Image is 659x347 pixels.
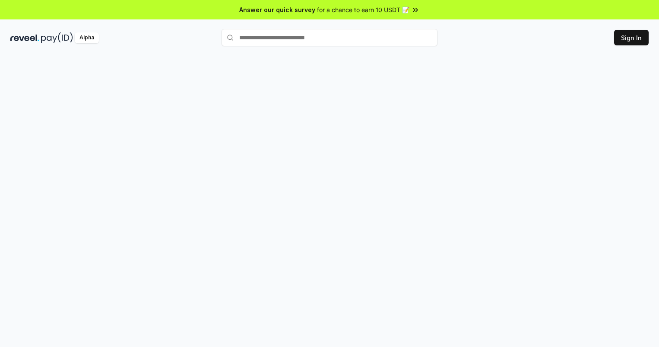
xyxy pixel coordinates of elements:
img: reveel_dark [10,32,39,43]
button: Sign In [614,30,649,45]
span: Answer our quick survey [239,5,315,14]
div: Alpha [75,32,99,43]
span: for a chance to earn 10 USDT 📝 [317,5,409,14]
img: pay_id [41,32,73,43]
